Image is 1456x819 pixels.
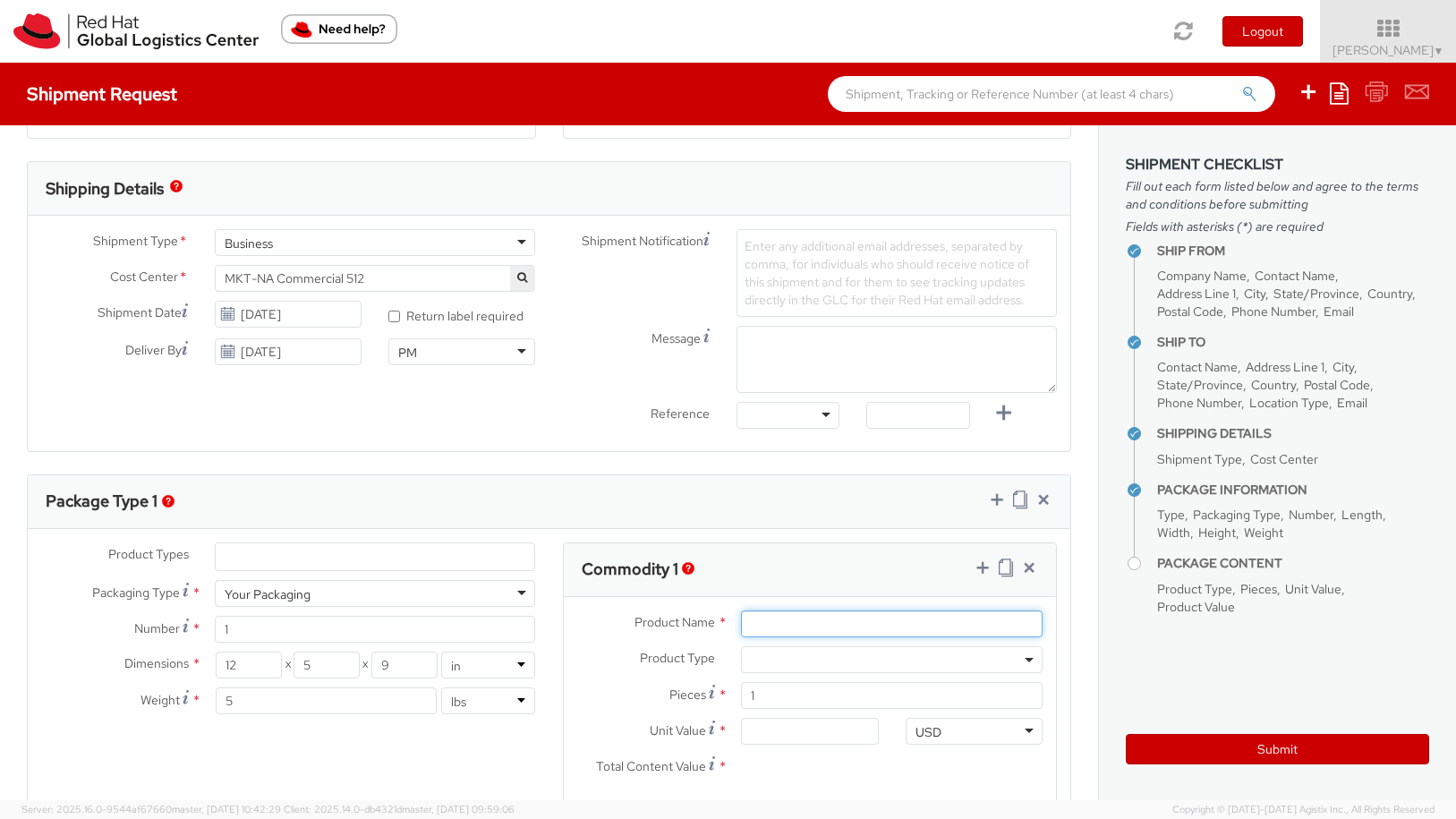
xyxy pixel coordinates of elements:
[1157,483,1429,497] h4: Package Information
[1249,395,1329,411] span: Location Type
[915,723,941,741] div: USD
[1126,157,1429,173] h3: Shipment Checklist
[1157,244,1429,258] h4: Ship From
[1251,377,1296,393] span: Country
[1157,268,1247,284] span: Company Name
[1273,286,1359,302] span: State/Province
[582,560,678,578] h3: Commodity 1
[1193,507,1281,523] span: Packaging Type
[582,232,703,251] span: Shipment Notification
[650,722,706,738] span: Unit Value
[651,330,701,346] span: Message
[225,235,273,252] div: Business
[640,650,715,666] span: Product Type
[1222,16,1303,47] button: Logout
[1244,525,1283,541] span: Weight
[294,652,360,678] input: Width
[398,344,417,362] div: PM
[124,655,189,671] span: Dimensions
[388,304,526,325] label: Return label required
[1333,359,1354,375] span: City
[360,652,370,678] span: X
[140,692,180,708] span: Weight
[225,585,311,603] div: Your Packaging
[651,405,710,422] span: Reference
[1434,44,1444,58] span: ▼
[1157,303,1223,320] span: Postal Code
[1126,177,1429,213] span: Fill out each form listed below and agree to the terms and conditions before submitting
[46,492,158,510] h3: Package Type 1
[1157,377,1243,393] span: State/Province
[1157,451,1242,467] span: Shipment Type
[21,803,281,815] span: Server: 2025.16.0-9544af67660
[371,652,438,678] input: Height
[1157,286,1236,302] span: Address Line 1
[745,238,1029,308] span: Enter any additional email addresses, separated by comma, for individuals who should receive noti...
[108,546,189,562] span: Product Types
[1367,286,1412,302] span: Country
[1240,581,1277,597] span: Pieces
[46,180,164,198] h3: Shipping Details
[1157,581,1232,597] span: Product Type
[225,270,525,286] span: MKT-NA Commercial 512
[215,265,535,292] span: MKT-NA Commercial 512
[110,268,178,288] span: Cost Center
[98,303,182,322] span: Shipment Date
[1198,525,1236,541] span: Height
[134,620,180,636] span: Number
[27,84,177,104] h4: Shipment Request
[1126,218,1429,235] span: Fields with asterisks (*) are required
[596,758,706,774] span: Total Content Value
[1341,507,1383,523] span: Length
[1333,42,1444,58] span: [PERSON_NAME]
[1244,286,1265,302] span: City
[125,341,182,360] span: Deliver By
[284,803,515,815] span: Client: 2025.14.0-db4321d
[1304,377,1370,393] span: Postal Code
[1157,599,1235,615] span: Product Value
[1157,525,1190,541] span: Width
[1157,427,1429,440] h4: Shipping Details
[172,803,281,815] span: master, [DATE] 10:42:29
[216,652,282,678] input: Length
[1337,395,1367,411] span: Email
[1126,734,1429,764] button: Submit
[92,584,180,601] span: Packaging Type
[13,13,259,49] img: rh-logistics-00dfa346123c4ec078e1.svg
[281,14,397,44] button: Need help?
[388,311,400,322] input: Return label required
[1157,507,1185,523] span: Type
[1246,359,1324,375] span: Address Line 1
[1172,803,1435,817] span: Copyright © [DATE]-[DATE] Agistix Inc., All Rights Reserved
[1231,303,1316,320] span: Phone Number
[402,803,515,815] span: master, [DATE] 09:59:06
[1285,581,1341,597] span: Unit Value
[1289,507,1333,523] span: Number
[1250,451,1318,467] span: Cost Center
[1157,557,1429,570] h4: Package Content
[1255,268,1335,284] span: Contact Name
[634,614,715,630] span: Product Name
[1324,303,1354,320] span: Email
[1157,359,1238,375] span: Contact Name
[282,652,293,678] span: X
[93,232,178,252] span: Shipment Type
[1157,395,1241,411] span: Phone Number
[828,76,1275,112] input: Shipment, Tracking or Reference Number (at least 4 chars)
[1157,336,1429,349] h4: Ship To
[669,687,706,703] span: Pieces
